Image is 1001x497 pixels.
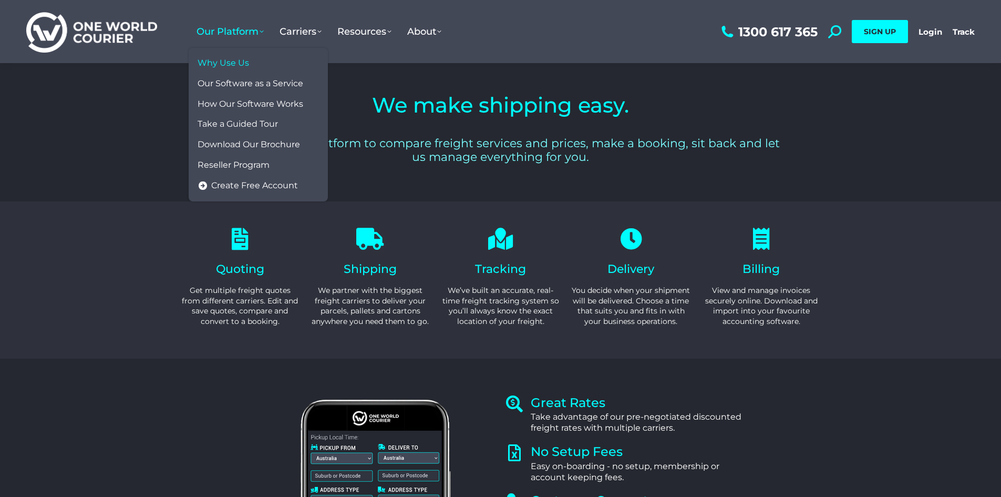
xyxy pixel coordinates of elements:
span: Carriers [280,26,322,37]
div: Easy on-boarding - no setup, membership or account keeping fees. [531,461,743,483]
span: Reseller Program [198,160,270,171]
h2: Quoting [180,263,300,275]
a: Why Use Us [194,53,323,74]
a: SIGN UP [852,20,908,43]
span: Our Platform [197,26,264,37]
h2: Billing [701,263,821,275]
a: Our Platform [189,15,272,48]
span: SIGN UP [864,27,896,36]
h2: Tracking [441,263,561,275]
a: Carriers [272,15,329,48]
a: Our Software as a Service [194,74,323,94]
a: Download Our Brochure [194,135,323,155]
img: One World Courier [26,11,157,53]
h2: We make shipping easy. [219,95,783,116]
span: How Our Software Works [198,99,303,110]
h2: Shipping [311,263,430,275]
span: Take a Guided Tour [198,119,278,130]
a: No Setup Fees [531,444,623,459]
span: Download Our Brochure [198,139,300,150]
span: Our Software as a Service [198,78,303,89]
span: Why Use Us [198,58,249,69]
a: Great Rates [531,395,605,410]
a: Reseller Program [194,155,323,176]
h2: Delivery [571,263,691,275]
h2: An easy-to-use platform to compare freight services and prices, make a booking, sit back and let ... [219,137,783,165]
p: We partner with the biggest freight carriers to deliver your parcels, pallets and cartons anywher... [311,286,430,327]
span: About [407,26,441,37]
a: Take a Guided Tour [194,114,323,135]
p: You decide when your shipment will be delivered. Choose a time that suits you and fits in with yo... [571,286,691,327]
a: Resources [329,15,399,48]
span: Create Free Account [211,180,298,191]
span: Resources [337,26,391,37]
a: 1300 617 365 [719,25,818,38]
p: Get multiple freight quotes from different carriers. Edit and save quotes, compare and convert to... [180,286,300,327]
a: About [399,15,449,48]
a: Login [919,27,942,37]
div: Take advantage of our pre-negotiated discounted freight rates with multiple carriers. [531,412,743,434]
p: We’ve built an accurate, real-time freight tracking system so you’ll always know the exact locati... [441,286,561,327]
a: Create Free Account [194,176,323,196]
a: Track [953,27,975,37]
a: How Our Software Works [194,94,323,115]
p: View and manage invoices securely online. Download and import into your favourite accounting soft... [701,286,821,327]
